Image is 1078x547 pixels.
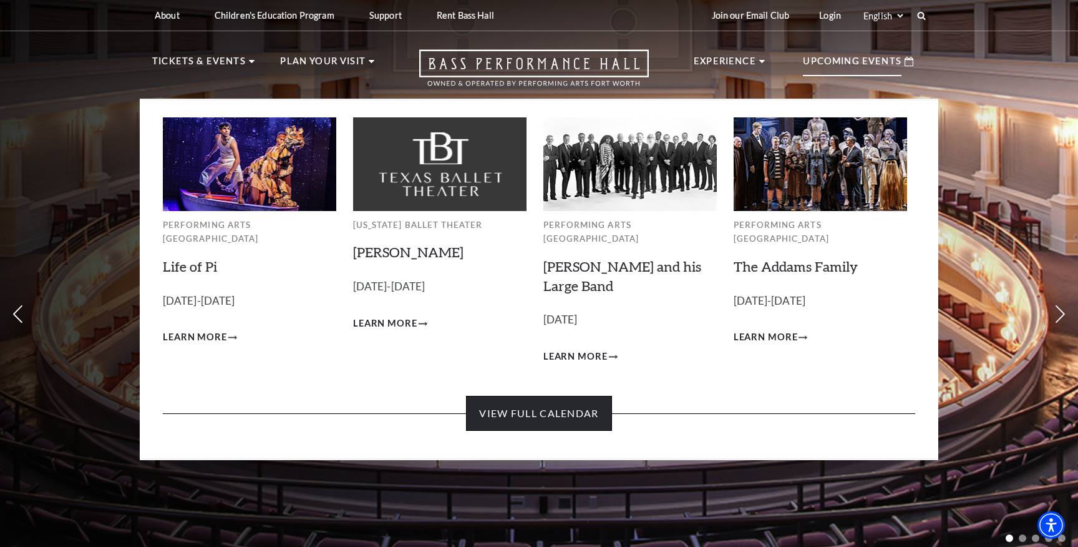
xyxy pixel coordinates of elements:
[353,316,427,332] a: Learn More Peter Pan
[280,54,366,76] p: Plan Your Visit
[543,117,717,210] img: Performing Arts Fort Worth
[163,292,336,310] p: [DATE]-[DATE]
[734,292,907,310] p: [DATE]-[DATE]
[466,396,611,431] a: View Full Calendar
[694,54,756,76] p: Experience
[163,117,336,210] img: Performing Arts Fort Worth
[369,10,402,21] p: Support
[543,349,608,365] span: Learn More
[163,330,227,345] span: Learn More
[543,258,701,294] a: [PERSON_NAME] and his Large Band
[353,316,417,332] span: Learn More
[1037,511,1065,539] div: Accessibility Menu
[155,10,180,21] p: About
[734,117,907,210] img: Performing Arts Fort Worth
[437,10,494,21] p: Rent Bass Hall
[353,278,527,296] p: [DATE]-[DATE]
[734,218,907,246] p: Performing Arts [GEOGRAPHIC_DATA]
[215,10,334,21] p: Children's Education Program
[163,258,217,275] a: Life of Pi
[734,330,808,345] a: Learn More The Addams Family
[163,330,237,345] a: Learn More Life of Pi
[734,330,798,345] span: Learn More
[543,218,717,246] p: Performing Arts [GEOGRAPHIC_DATA]
[374,49,694,99] a: Open this option
[734,258,858,275] a: The Addams Family
[353,244,464,260] a: [PERSON_NAME]
[861,10,905,22] select: Select:
[543,311,717,329] p: [DATE]
[353,218,527,232] p: [US_STATE] Ballet Theater
[163,218,336,246] p: Performing Arts [GEOGRAPHIC_DATA]
[543,349,618,365] a: Learn More Lyle Lovett and his Large Band
[803,54,901,76] p: Upcoming Events
[353,117,527,210] img: Texas Ballet Theater
[152,54,246,76] p: Tickets & Events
